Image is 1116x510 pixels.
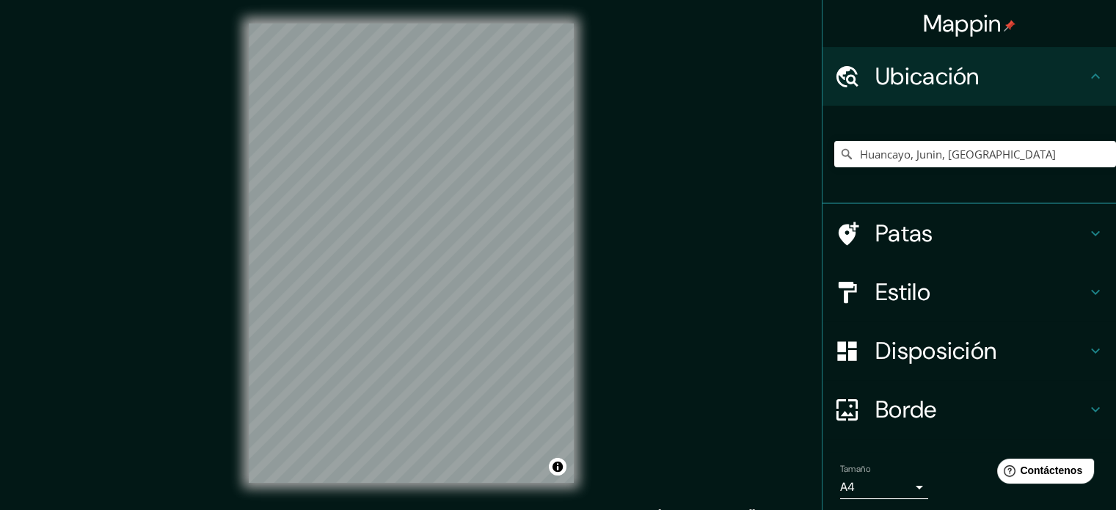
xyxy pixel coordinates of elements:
[840,479,855,495] font: A4
[875,335,996,366] font: Disposición
[985,453,1100,494] iframe: Lanzador de widgets de ayuda
[875,61,980,92] font: Ubicación
[823,204,1116,263] div: Patas
[549,458,566,476] button: Activar o desactivar atribución
[875,218,933,249] font: Patas
[834,141,1116,167] input: Elige tu ciudad o zona
[249,23,574,483] canvas: Mapa
[875,277,930,307] font: Estilo
[823,380,1116,439] div: Borde
[875,394,937,425] font: Borde
[1004,20,1015,32] img: pin-icon.png
[823,321,1116,380] div: Disposición
[840,463,870,475] font: Tamaño
[840,476,928,499] div: A4
[823,263,1116,321] div: Estilo
[823,47,1116,106] div: Ubicación
[923,8,1002,39] font: Mappin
